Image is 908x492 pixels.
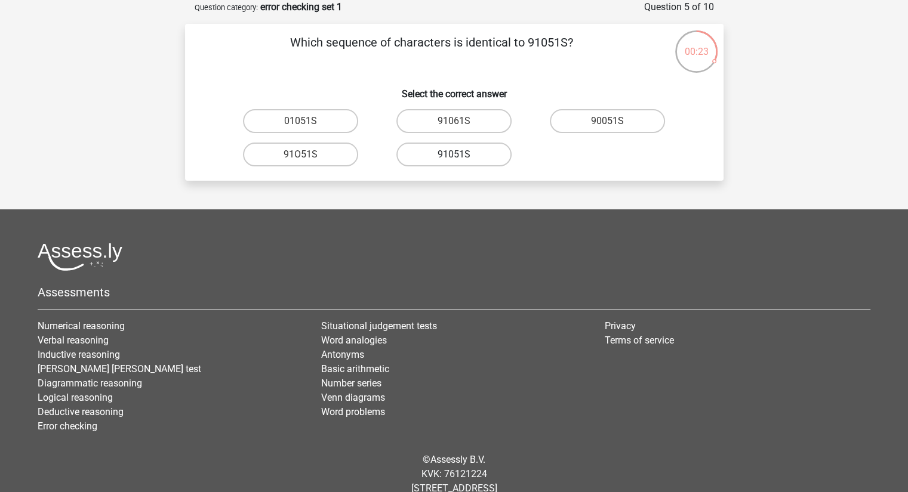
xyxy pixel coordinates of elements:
div: 00:23 [674,29,719,59]
a: [PERSON_NAME] [PERSON_NAME] test [38,363,201,375]
strong: error checking set 1 [260,1,342,13]
a: Word problems [321,406,385,417]
a: Diagrammatic reasoning [38,377,142,389]
a: Inductive reasoning [38,349,120,360]
h5: Assessments [38,285,870,299]
a: Venn diagrams [321,392,385,403]
a: Antonyms [321,349,364,360]
a: Logical reasoning [38,392,113,403]
a: Error checking [38,420,97,432]
a: Verbal reasoning [38,335,109,346]
small: Question category: [195,3,258,12]
label: 91O51S [243,143,358,166]
a: Assessly B.V. [430,454,485,465]
a: Number series [321,377,381,389]
label: 90051S [550,109,665,133]
label: 91051S [396,143,512,166]
a: Privacy [605,320,636,332]
a: Basic arithmetic [321,363,389,375]
h6: Select the correct answer [204,79,704,100]
a: Word analogies [321,335,387,346]
label: 91061S [396,109,512,133]
a: Situational judgement tests [321,320,437,332]
label: 01051S [243,109,358,133]
p: Which sequence of characters is identical to 91051S? [204,33,660,69]
img: Assessly logo [38,243,122,271]
a: Deductive reasoning [38,406,124,417]
a: Terms of service [605,335,674,346]
a: Numerical reasoning [38,320,125,332]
